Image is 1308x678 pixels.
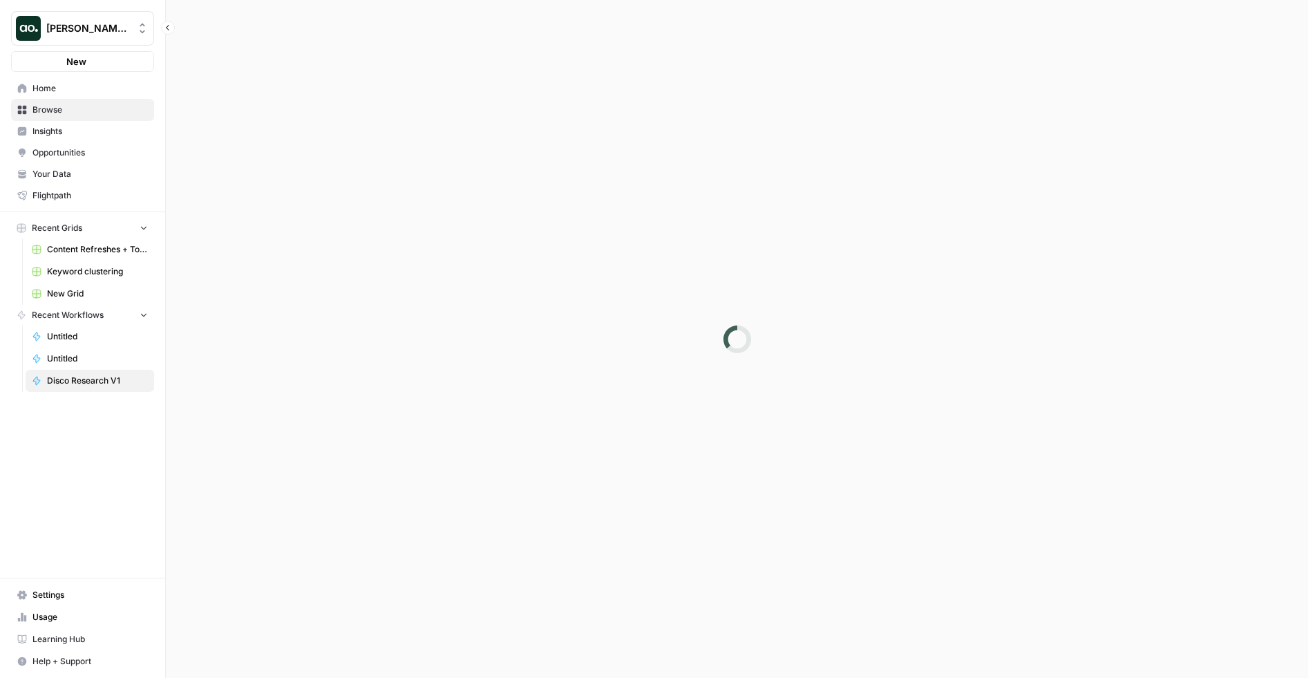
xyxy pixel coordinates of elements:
span: Recent Workflows [32,309,104,321]
span: Insights [32,125,148,138]
span: New Grid [47,288,148,300]
a: Flightpath [11,185,154,207]
a: Usage [11,606,154,628]
a: Keyword clustering [26,261,154,283]
span: Content Refreshes + Topical Authority [47,243,148,256]
span: Disco Research V1 [47,375,148,387]
a: Untitled [26,326,154,348]
span: Settings [32,589,148,601]
a: Learning Hub [11,628,154,650]
span: Your Data [32,168,148,180]
a: Browse [11,99,154,121]
a: Disco Research V1 [26,370,154,392]
span: Opportunities [32,147,148,159]
span: Learning Hub [32,633,148,646]
button: New [11,51,154,72]
span: Keyword clustering [47,265,148,278]
span: Home [32,82,148,95]
a: Home [11,77,154,100]
span: Untitled [47,330,148,343]
span: Browse [32,104,148,116]
a: Settings [11,584,154,606]
button: Recent Grids [11,218,154,238]
a: Your Data [11,163,154,185]
a: Opportunities [11,142,154,164]
span: Recent Grids [32,222,82,234]
a: New Grid [26,283,154,305]
span: Help + Support [32,655,148,668]
img: Nick's Workspace Logo [16,16,41,41]
button: Help + Support [11,650,154,672]
a: Insights [11,120,154,142]
span: Flightpath [32,189,148,202]
span: New [66,55,86,68]
a: Content Refreshes + Topical Authority [26,238,154,261]
button: Recent Workflows [11,305,154,326]
span: [PERSON_NAME]'s Workspace [46,21,130,35]
button: Workspace: Nick's Workspace [11,11,154,46]
span: Untitled [47,352,148,365]
span: Usage [32,611,148,623]
a: Untitled [26,348,154,370]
